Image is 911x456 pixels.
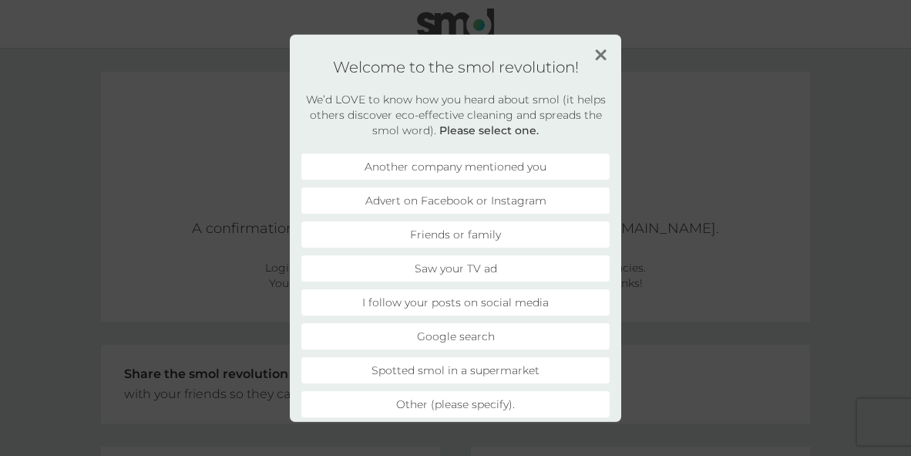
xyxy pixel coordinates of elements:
img: close [595,49,607,60]
li: Advert on Facebook or Instagram [301,187,610,213]
li: Spotted smol in a supermarket [301,356,610,383]
li: Friends or family [301,221,610,247]
li: I follow your posts on social media [301,289,610,315]
li: Saw your TV ad [301,255,610,281]
h1: Welcome to the smol revolution! [301,57,610,76]
h2: We’d LOVE to know how you heard about smol (it helps others discover eco-effective cleaning and s... [301,91,610,137]
li: Another company mentioned you [301,153,610,179]
li: Other (please specify). [301,390,610,417]
strong: Please select one. [439,123,539,137]
li: Google search [301,323,610,349]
